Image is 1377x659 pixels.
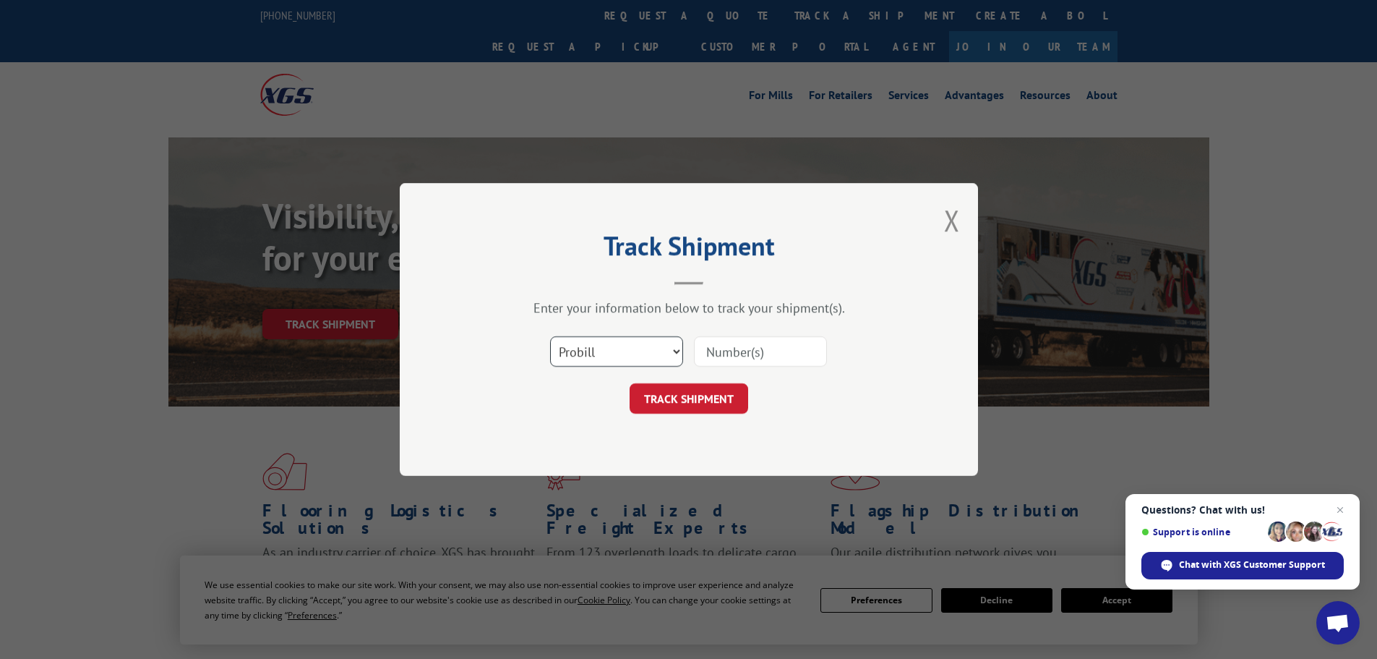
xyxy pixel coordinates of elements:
[1141,552,1344,579] div: Chat with XGS Customer Support
[1331,501,1349,519] span: Close chat
[1316,601,1360,645] div: Open chat
[1141,504,1344,516] span: Questions? Chat with us!
[944,201,960,239] button: Close modal
[1179,558,1325,571] span: Chat with XGS Customer Support
[472,236,906,263] h2: Track Shipment
[472,299,906,316] div: Enter your information below to track your shipment(s).
[1141,527,1263,537] span: Support is online
[630,383,748,414] button: TRACK SHIPMENT
[694,336,827,367] input: Number(s)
